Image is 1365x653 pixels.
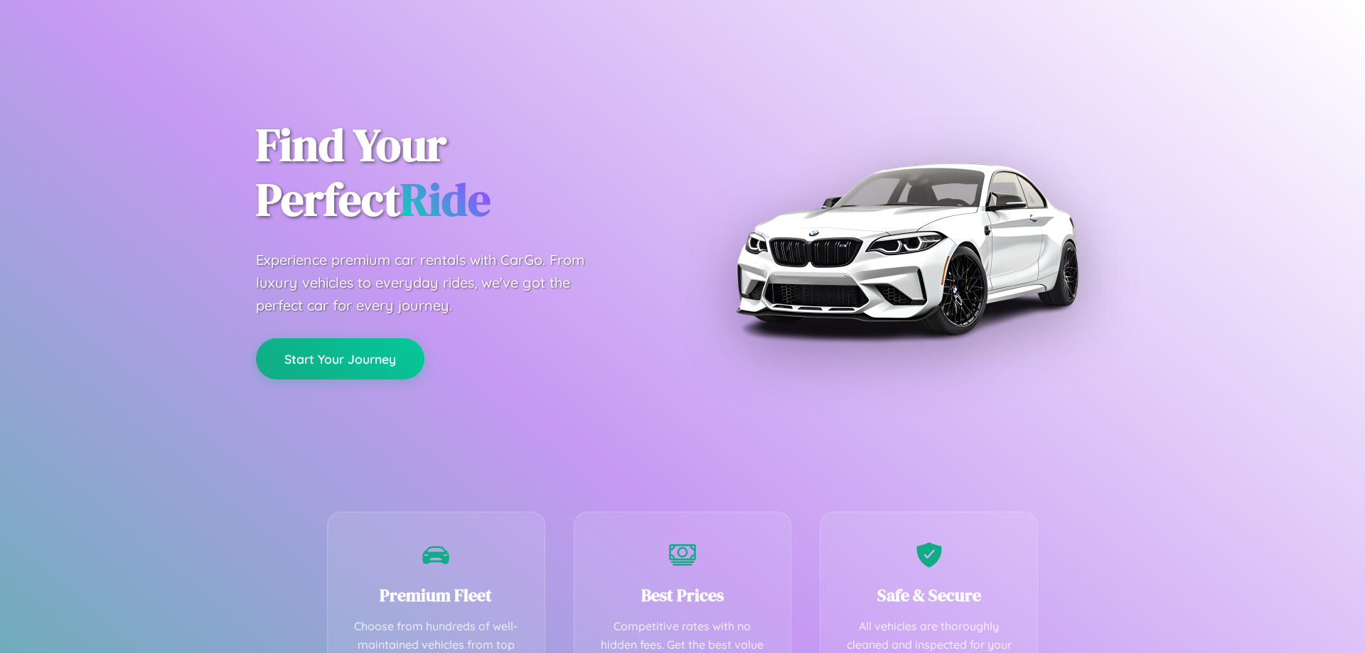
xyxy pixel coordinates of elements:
[400,168,491,230] span: Ride
[596,583,770,607] h3: Best Prices
[349,583,523,607] h3: Premium Fleet
[729,71,1084,426] img: Premium BMW car rental vehicle
[256,118,661,227] h1: Find Your Perfect
[256,338,424,379] button: Start Your Journey
[842,583,1016,607] h3: Safe & Secure
[256,249,611,317] p: Experience premium car rentals with CarGo. From luxury vehicles to everyday rides, we've got the ...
